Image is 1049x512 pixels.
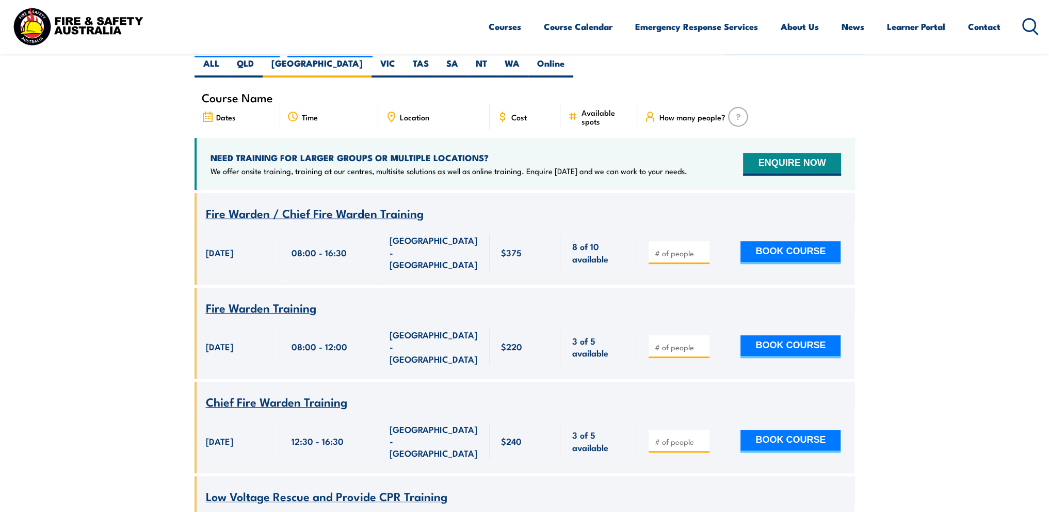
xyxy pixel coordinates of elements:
label: TAS [404,57,438,77]
p: We offer onsite training, training at our centres, multisite solutions as well as online training... [211,166,687,176]
span: Course Name [202,93,273,102]
button: BOOK COURSE [740,430,841,453]
span: [DATE] [206,246,233,258]
label: NT [467,57,496,77]
label: Online [528,57,573,77]
a: Courses [489,13,521,40]
a: Low Voltage Rescue and Provide CPR Training [206,490,447,503]
input: # of people [654,437,706,447]
input: # of people [654,248,706,258]
span: [GEOGRAPHIC_DATA] - [GEOGRAPHIC_DATA] [390,234,478,270]
span: Location [400,113,429,121]
a: Fire Warden / Chief Fire Warden Training [206,207,424,220]
span: Fire Warden / Chief Fire Warden Training [206,204,424,222]
label: WA [496,57,528,77]
span: [GEOGRAPHIC_DATA] - [GEOGRAPHIC_DATA] [390,423,478,459]
a: Emergency Response Services [635,13,758,40]
a: News [842,13,864,40]
a: Learner Portal [887,13,945,40]
span: [DATE] [206,435,233,447]
button: BOOK COURSE [740,335,841,358]
span: 08:00 - 12:00 [292,340,347,352]
label: SA [438,57,467,77]
button: BOOK COURSE [740,241,841,264]
span: How many people? [659,113,725,121]
span: 08:00 - 16:30 [292,246,347,258]
span: [GEOGRAPHIC_DATA] - [GEOGRAPHIC_DATA] [390,329,478,365]
span: Cost [511,113,527,121]
label: QLD [228,57,263,77]
label: [GEOGRAPHIC_DATA] [263,57,372,77]
span: Dates [216,113,236,121]
a: Chief Fire Warden Training [206,396,347,409]
span: 3 of 5 available [572,429,626,453]
span: $375 [501,246,522,258]
span: Low Voltage Rescue and Provide CPR Training [206,487,447,505]
label: VIC [372,57,404,77]
span: Available spots [581,108,630,126]
span: 3 of 5 available [572,335,626,359]
span: 12:30 - 16:30 [292,435,344,447]
label: ALL [195,57,228,77]
a: Fire Warden Training [206,302,316,315]
a: Course Calendar [544,13,612,40]
button: ENQUIRE NOW [743,153,841,176]
span: Time [302,113,318,121]
input: # of people [654,342,706,352]
span: $240 [501,435,522,447]
a: About Us [781,13,819,40]
span: Chief Fire Warden Training [206,393,347,410]
h4: NEED TRAINING FOR LARGER GROUPS OR MULTIPLE LOCATIONS? [211,152,687,163]
a: Contact [968,13,1000,40]
span: 8 of 10 available [572,240,626,265]
span: $220 [501,340,522,352]
span: [DATE] [206,340,233,352]
span: Fire Warden Training [206,299,316,316]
